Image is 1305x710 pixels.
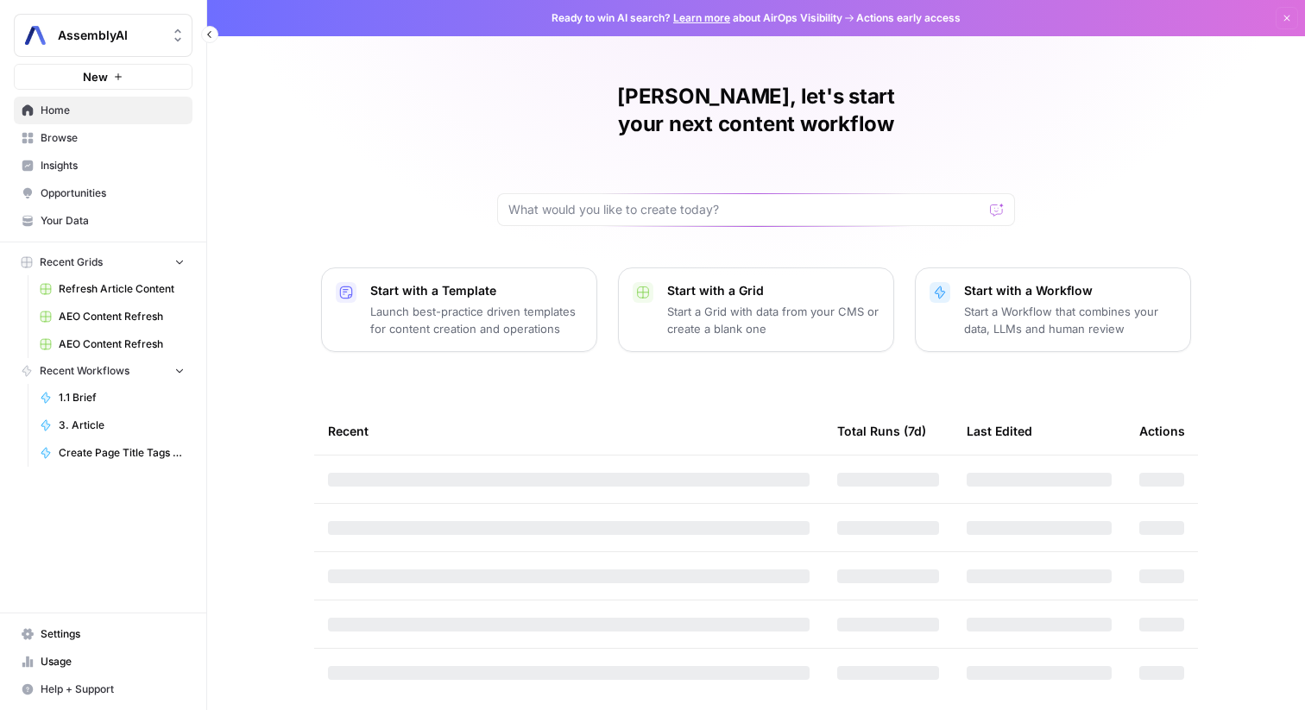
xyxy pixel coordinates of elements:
span: Refresh Article Content [59,281,185,297]
a: 1.1 Brief [32,384,192,412]
span: 3. Article [59,418,185,433]
span: New [83,68,108,85]
button: Workspace: AssemblyAI [14,14,192,57]
a: Browse [14,124,192,152]
span: Create Page Title Tags & Meta Descriptions [59,445,185,461]
input: What would you like to create today? [508,201,983,218]
p: Start a Workflow that combines your data, LLMs and human review [964,303,1176,337]
span: Opportunities [41,185,185,201]
a: Settings [14,620,192,648]
a: Create Page Title Tags & Meta Descriptions [32,439,192,467]
button: Help + Support [14,675,192,703]
a: Refresh Article Content [32,275,192,303]
span: Actions early access [856,10,961,26]
span: 1.1 Brief [59,390,185,405]
p: Start a Grid with data from your CMS or create a blank one [667,303,879,337]
button: Start with a GridStart a Grid with data from your CMS or create a blank one [618,267,894,352]
button: Recent Workflows [14,358,192,384]
div: Recent [328,407,810,455]
span: Help + Support [41,682,185,697]
button: Recent Grids [14,249,192,275]
span: Insights [41,158,185,173]
span: AEO Content Refresh [59,336,185,352]
p: Start with a Grid [667,282,879,299]
button: Start with a TemplateLaunch best-practice driven templates for content creation and operations [321,267,597,352]
p: Launch best-practice driven templates for content creation and operations [370,303,583,337]
a: Home [14,97,192,124]
h1: [PERSON_NAME], let's start your next content workflow [497,83,1015,138]
div: Actions [1139,407,1185,455]
span: AEO Content Refresh [59,309,185,324]
span: Browse [41,130,185,146]
p: Start with a Workflow [964,282,1176,299]
button: Start with a WorkflowStart a Workflow that combines your data, LLMs and human review [915,267,1191,352]
p: Start with a Template [370,282,583,299]
a: Insights [14,152,192,179]
span: Ready to win AI search? about AirOps Visibility [552,10,842,26]
a: 3. Article [32,412,192,439]
div: Total Runs (7d) [837,407,926,455]
span: Home [41,103,185,118]
span: Recent Workflows [40,363,129,379]
span: Settings [41,626,185,642]
span: Recent Grids [40,254,103,270]
div: Last Edited [967,407,1032,455]
a: Your Data [14,207,192,235]
a: AEO Content Refresh [32,303,192,330]
button: New [14,64,192,90]
a: Opportunities [14,179,192,207]
a: AEO Content Refresh [32,330,192,358]
a: Usage [14,648,192,675]
a: Learn more [673,11,730,24]
span: Usage [41,654,185,669]
span: AssemblyAI [58,27,162,44]
span: Your Data [41,213,185,229]
img: AssemblyAI Logo [20,20,51,51]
